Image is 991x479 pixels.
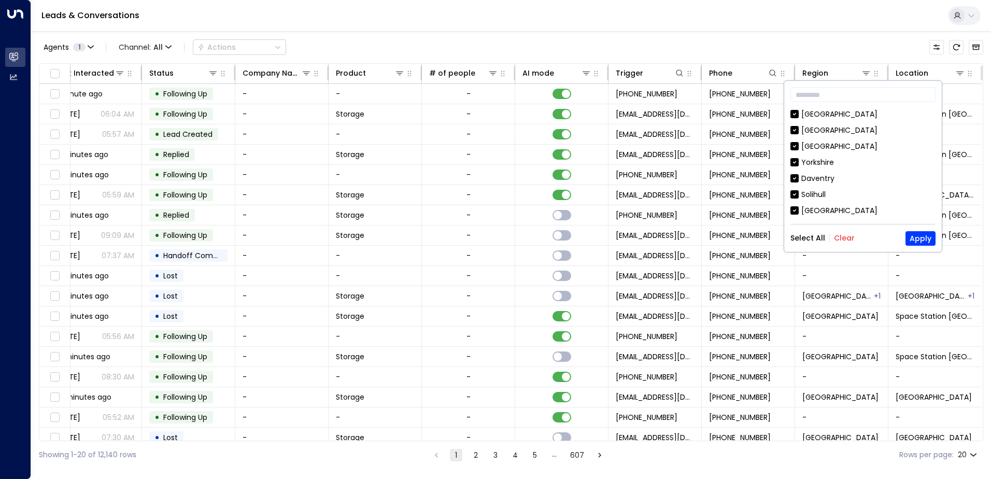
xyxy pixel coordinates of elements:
[56,67,114,79] div: Last Interacted
[616,331,677,342] span: +447956461516
[795,407,888,427] td: -
[48,391,61,404] span: Toggle select row
[44,44,69,51] span: Agents
[336,149,364,160] span: Storage
[163,89,207,99] span: Following Up
[801,173,834,184] div: Daventry
[466,331,471,342] div: -
[336,210,364,220] span: Storage
[466,432,471,443] div: -
[466,412,471,422] div: -
[430,448,606,461] nav: pagination navigation
[48,310,61,323] span: Toggle select row
[153,43,163,51] span: All
[115,40,176,54] button: Channel:All
[39,449,136,460] div: Showing 1-20 of 12,140 rows
[56,149,108,160] span: 3 minutes ago
[56,271,109,281] span: 9 minutes ago
[163,109,207,119] span: Following Up
[709,372,771,382] span: +447979758842
[154,166,160,184] div: •
[568,449,586,461] button: Go to page 607
[48,128,61,141] span: Toggle select row
[329,407,422,427] td: -
[709,67,778,79] div: Phone
[801,125,877,136] div: [GEOGRAPHIC_DATA]
[197,43,236,52] div: Actions
[949,40,964,54] span: Refresh
[795,266,888,286] td: -
[235,286,329,306] td: -
[968,291,974,301] div: Space Station Uxbridge
[163,170,207,180] span: Following Up
[41,9,139,21] a: Leads & Conversations
[56,291,109,301] span: 9 minutes ago
[801,141,877,152] div: [GEOGRAPHIC_DATA]
[790,189,936,200] div: Solihull
[154,408,160,426] div: •
[616,291,694,301] span: leads@space-station.co.uk
[235,367,329,387] td: -
[235,407,329,427] td: -
[48,168,61,181] span: Toggle select row
[336,392,364,402] span: Storage
[102,190,134,200] p: 05:59 AM
[834,234,855,242] button: Clear
[39,40,97,54] button: Agents1
[163,210,189,220] span: Replied
[154,105,160,123] div: •
[48,371,61,384] span: Toggle select row
[529,449,541,461] button: Go to page 5
[102,331,134,342] p: 05:56 AM
[795,367,888,387] td: -
[429,67,498,79] div: # of people
[149,67,218,79] div: Status
[48,229,61,242] span: Toggle select row
[899,449,954,460] label: Rows per page:
[235,347,329,367] td: -
[193,39,286,55] button: Actions
[466,190,471,200] div: -
[888,266,982,286] td: -
[888,327,982,346] td: -
[874,291,881,301] div: London
[790,125,936,136] div: [GEOGRAPHIC_DATA]
[163,129,213,139] span: Lead Created
[466,392,471,402] div: -
[235,145,329,164] td: -
[801,205,877,216] div: [GEOGRAPHIC_DATA]
[102,129,134,139] p: 05:57 AM
[709,311,771,321] span: +447956461516
[48,249,61,262] span: Toggle select row
[616,271,694,281] span: leads@space-station.co.uk
[149,67,174,79] div: Status
[163,392,207,402] span: Following Up
[48,67,61,80] span: Toggle select all
[163,271,178,281] span: Lost
[154,348,160,365] div: •
[336,230,364,241] span: Storage
[235,205,329,225] td: -
[466,351,471,362] div: -
[709,412,771,422] span: +447999885596
[336,67,405,79] div: Product
[709,89,771,99] span: +447908949688
[888,407,982,427] td: -
[802,67,871,79] div: Region
[56,67,125,79] div: Last Interacted
[56,210,109,220] span: 8 minutes ago
[790,109,936,120] div: [GEOGRAPHIC_DATA]
[329,165,422,185] td: -
[163,311,178,321] span: Lost
[616,170,677,180] span: +447402243865
[56,311,109,321] span: 9 minutes ago
[102,432,134,443] p: 07:30 AM
[163,432,178,443] span: Lost
[709,170,771,180] span: +447402243865
[548,449,561,461] div: …
[163,250,236,261] span: Handoff Completed
[466,271,471,281] div: -
[616,67,643,79] div: Trigger
[102,372,134,382] p: 08:30 AM
[329,266,422,286] td: -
